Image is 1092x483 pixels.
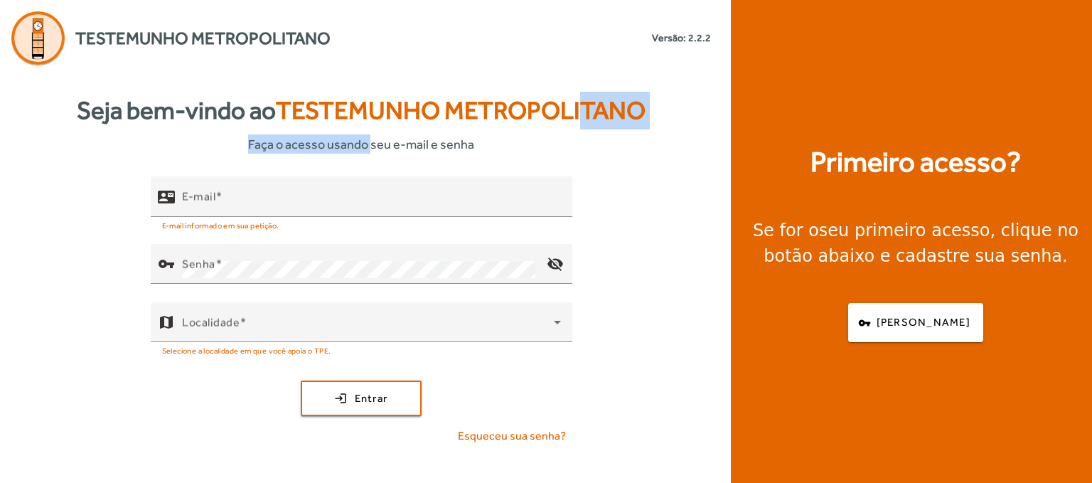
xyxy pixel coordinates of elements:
mat-label: Localidade [182,316,240,329]
mat-icon: contact_mail [158,189,175,206]
button: Entrar [301,381,422,416]
mat-icon: vpn_key [158,255,175,272]
span: [PERSON_NAME] [877,314,970,331]
span: Entrar [355,391,388,407]
mat-label: Senha [182,258,215,271]
span: Testemunho Metropolitano [75,26,331,51]
span: Testemunho Metropolitano [276,96,646,124]
span: Esqueceu sua senha? [458,428,566,445]
button: [PERSON_NAME] [848,303,983,342]
strong: Seja bem-vindo ao [77,92,646,129]
mat-label: E-mail [182,190,215,203]
img: Logo Agenda [11,11,65,65]
mat-hint: E-mail informado em sua petição. [162,217,279,233]
div: Se for o , clique no botão abaixo e cadastre sua senha. [748,218,1083,269]
mat-icon: visibility_off [537,247,572,281]
strong: seu primeiro acesso [819,221,990,240]
small: Versão: 2.2.2 [652,31,711,46]
span: Faça o acesso usando seu e-mail e senha [248,134,474,154]
strong: Primeiro acesso? [810,141,1021,184]
mat-hint: Selecione a localidade em que você apoia o TPE. [162,342,331,358]
mat-icon: map [158,314,175,331]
